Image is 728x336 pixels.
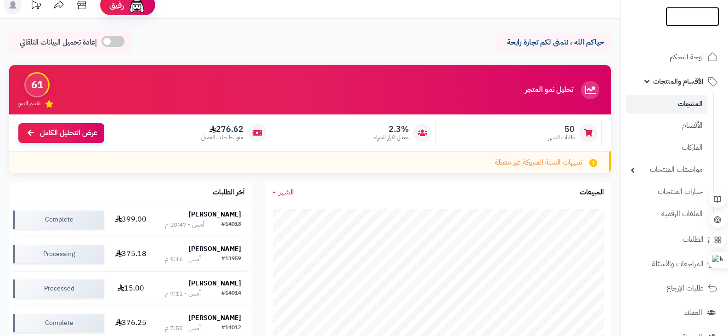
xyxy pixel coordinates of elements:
div: أمس - 10:47 م [165,220,204,229]
span: الشهر [279,187,294,198]
a: المراجعات والأسئلة [626,253,722,275]
div: Processing [13,245,104,263]
span: 50 [548,124,575,134]
a: المنتجات [626,95,707,114]
div: #13959 [221,255,241,264]
p: حياكم الله ، نتمنى لكم تجارة رابحة [503,37,604,48]
span: متوسط طلب العميل [201,134,243,142]
h3: تحليل نمو المتجر [525,86,573,94]
a: الشهر [272,187,294,198]
span: طلبات الإرجاع [666,282,704,295]
strong: [PERSON_NAME] [189,279,241,288]
h3: المبيعات [580,188,604,197]
a: الأقسام [626,116,707,136]
a: لوحة التحكم [626,46,722,68]
div: #14012 [221,324,241,333]
span: طلبات الشهر [548,134,575,142]
a: الماركات [626,138,707,158]
a: الطلبات [626,228,722,251]
span: المراجعات والأسئلة [652,257,704,270]
div: Complete [13,211,104,229]
div: أمس - 7:55 م [165,324,201,333]
strong: [PERSON_NAME] [189,244,241,254]
span: معدل تكرار الشراء [374,134,409,142]
h3: آخر الطلبات [213,188,245,197]
a: عرض التحليل الكامل [18,123,104,143]
a: خيارات المنتجات [626,182,707,202]
a: العملاء [626,302,722,324]
span: الأقسام والمنتجات [653,75,704,88]
td: 15.00 [107,272,154,306]
a: طلبات الإرجاع [626,277,722,299]
td: 399.00 [107,203,154,237]
div: أمس - 9:16 م [165,255,201,264]
div: #14014 [221,289,241,298]
span: العملاء [684,306,702,319]
span: تنبيهات السلة المتروكة غير مفعلة [495,157,582,168]
strong: [PERSON_NAME] [189,210,241,219]
span: 2.3% [374,124,409,134]
img: logo-2.png [666,7,719,26]
span: تقييم النمو [18,100,40,108]
span: الطلبات [683,233,704,246]
span: لوحة التحكم [670,51,704,63]
span: عرض التحليل الكامل [40,128,97,138]
a: الملفات الرقمية [626,204,707,224]
td: 375.18 [107,237,154,271]
div: Complete [13,314,104,332]
a: مواصفات المنتجات [626,160,707,180]
div: Processed [13,279,104,298]
span: إعادة تحميل البيانات التلقائي [20,37,97,48]
div: أمس - 9:12 م [165,289,201,298]
strong: [PERSON_NAME] [189,313,241,323]
span: 276.62 [201,124,243,134]
div: #14018 [221,220,241,229]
